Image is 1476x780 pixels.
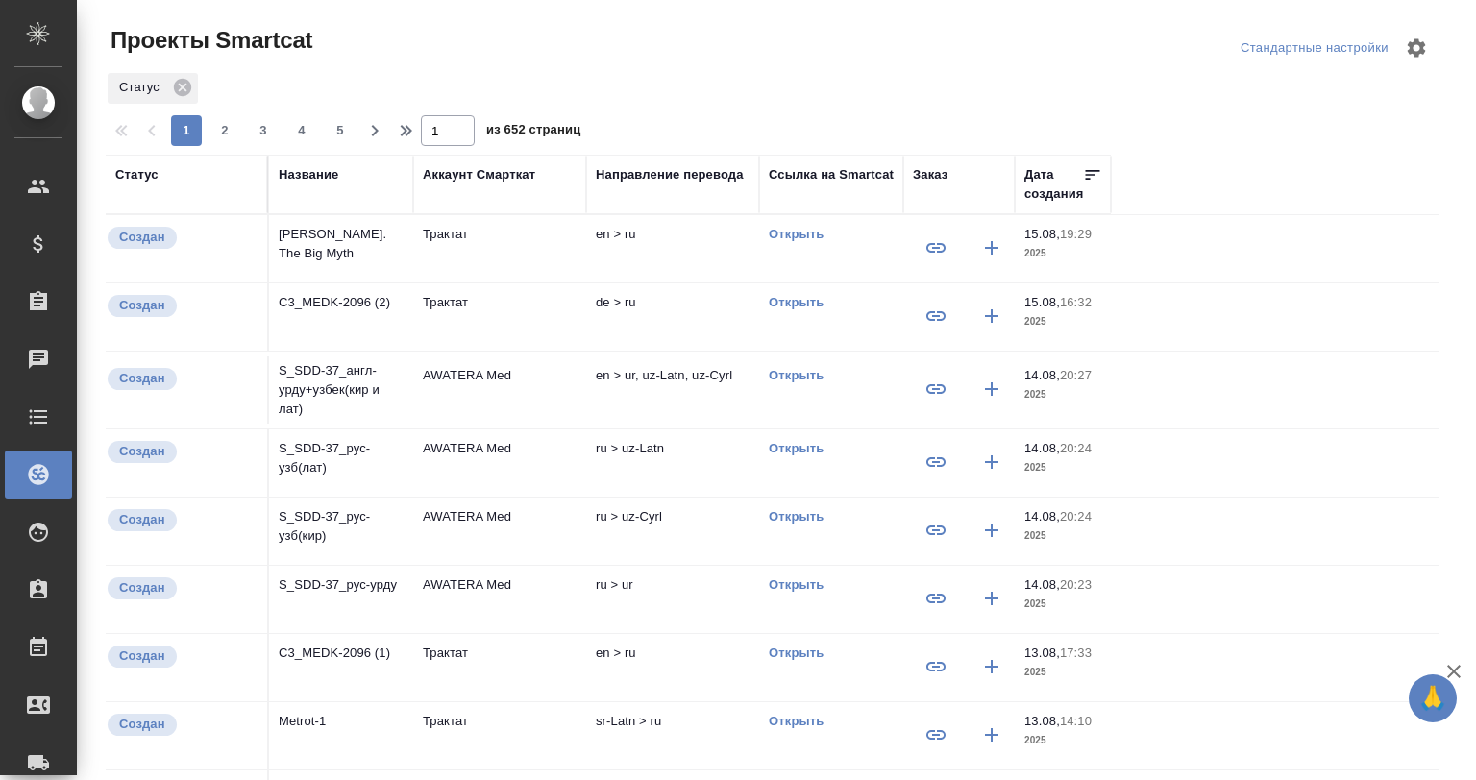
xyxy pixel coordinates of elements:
p: [PERSON_NAME]. The Big Myth [279,225,404,263]
p: Создан [119,369,165,388]
div: split button [1236,34,1393,63]
p: 20:24 [1060,509,1092,524]
p: en > ru [596,644,750,663]
p: 2025 [1024,663,1101,682]
button: Привязать к существующему заказу [913,366,959,412]
p: 20:24 [1060,441,1092,455]
p: Создан [119,510,165,529]
p: 15.08, [1024,227,1060,241]
button: Создать заказ [969,712,1015,758]
p: 14.08, [1024,509,1060,524]
p: 2025 [1024,595,1101,614]
p: 19:29 [1060,227,1092,241]
button: Создать заказ [969,366,1015,412]
a: Открыть [769,646,824,660]
p: 16:32 [1060,295,1092,309]
span: 3 [248,121,279,140]
td: AWATERA Med [413,498,586,565]
p: Создан [119,578,165,597]
p: S_SDD-37_рус-узб(лат) [279,439,404,477]
a: Открыть [769,368,824,382]
p: de > ru [596,293,750,312]
td: AWATERA Med [413,429,586,497]
p: en > ur, uz-Latn, uz-Cyrl [596,366,750,385]
span: 4 [286,121,317,140]
p: Создан [119,646,165,666]
p: S_SDD-37_рус-урду [279,575,404,595]
button: Создать заказ [969,575,1015,622]
button: Привязать к существующему заказу [913,225,959,271]
button: Создать заказ [969,644,1015,690]
div: Дата создания [1024,165,1083,204]
div: Аккаунт Смарткат [423,165,535,184]
p: Создан [119,228,165,247]
p: Статус [119,78,166,97]
p: S_SDD-37_рус-узб(кир) [279,507,404,546]
span: 5 [325,121,356,140]
div: Направление перевода [596,165,744,184]
p: 2025 [1024,458,1101,477]
p: Metrot-1 [279,712,404,731]
p: 14.08, [1024,368,1060,382]
div: Статус [115,165,159,184]
span: Настроить таблицу [1393,25,1439,71]
a: Открыть [769,577,824,592]
p: 14.08, [1024,577,1060,592]
a: Открыть [769,509,824,524]
p: 13.08, [1024,714,1060,728]
button: Создать заказ [969,439,1015,485]
p: ru > uz-Cyrl [596,507,750,526]
p: Создан [119,442,165,461]
p: C3_MEDK-2096 (2) [279,293,404,312]
button: 3 [248,115,279,146]
button: 5 [325,115,356,146]
button: Привязать к существующему заказу [913,507,959,553]
td: Трактат [413,215,586,282]
button: Создать заказ [969,225,1015,271]
p: S_SDD-37_англ-урду+узбек(кир и лат) [279,361,404,419]
p: C3_MEDK-2096 (1) [279,644,404,663]
div: Название [279,165,338,184]
p: ru > uz-Latn [596,439,750,458]
p: 20:27 [1060,368,1092,382]
div: Ссылка на Smartcat [769,165,894,184]
a: Открыть [769,227,824,241]
div: Статус [108,73,198,104]
td: AWATERA Med [413,356,586,424]
p: sr-Latn > ru [596,712,750,731]
p: ru > ur [596,575,750,595]
td: AWATERA Med [413,566,586,633]
p: en > ru [596,225,750,244]
p: 14.08, [1024,441,1060,455]
button: Привязать к существующему заказу [913,644,959,690]
p: Создан [119,296,165,315]
div: Заказ [913,165,947,184]
td: Трактат [413,702,586,769]
p: 2025 [1024,385,1101,404]
p: 20:23 [1060,577,1092,592]
span: 2 [209,121,240,140]
p: 14:10 [1060,714,1092,728]
button: 🙏 [1409,674,1457,722]
span: Проекты Smartcat [106,25,312,56]
p: 15.08, [1024,295,1060,309]
p: 2025 [1024,526,1101,546]
p: 2025 [1024,312,1101,331]
p: Создан [119,715,165,734]
button: Привязать к существующему заказу [913,712,959,758]
span: 🙏 [1416,678,1449,719]
a: Открыть [769,441,824,455]
button: 2 [209,115,240,146]
button: Привязать к существующему заказу [913,575,959,622]
button: Привязать к существующему заказу [913,293,959,339]
p: 2025 [1024,244,1101,263]
a: Открыть [769,714,824,728]
button: Создать заказ [969,507,1015,553]
p: 17:33 [1060,646,1092,660]
span: из 652 страниц [486,118,580,146]
p: 13.08, [1024,646,1060,660]
a: Открыть [769,295,824,309]
td: Трактат [413,283,586,351]
p: 2025 [1024,731,1101,750]
button: 4 [286,115,317,146]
